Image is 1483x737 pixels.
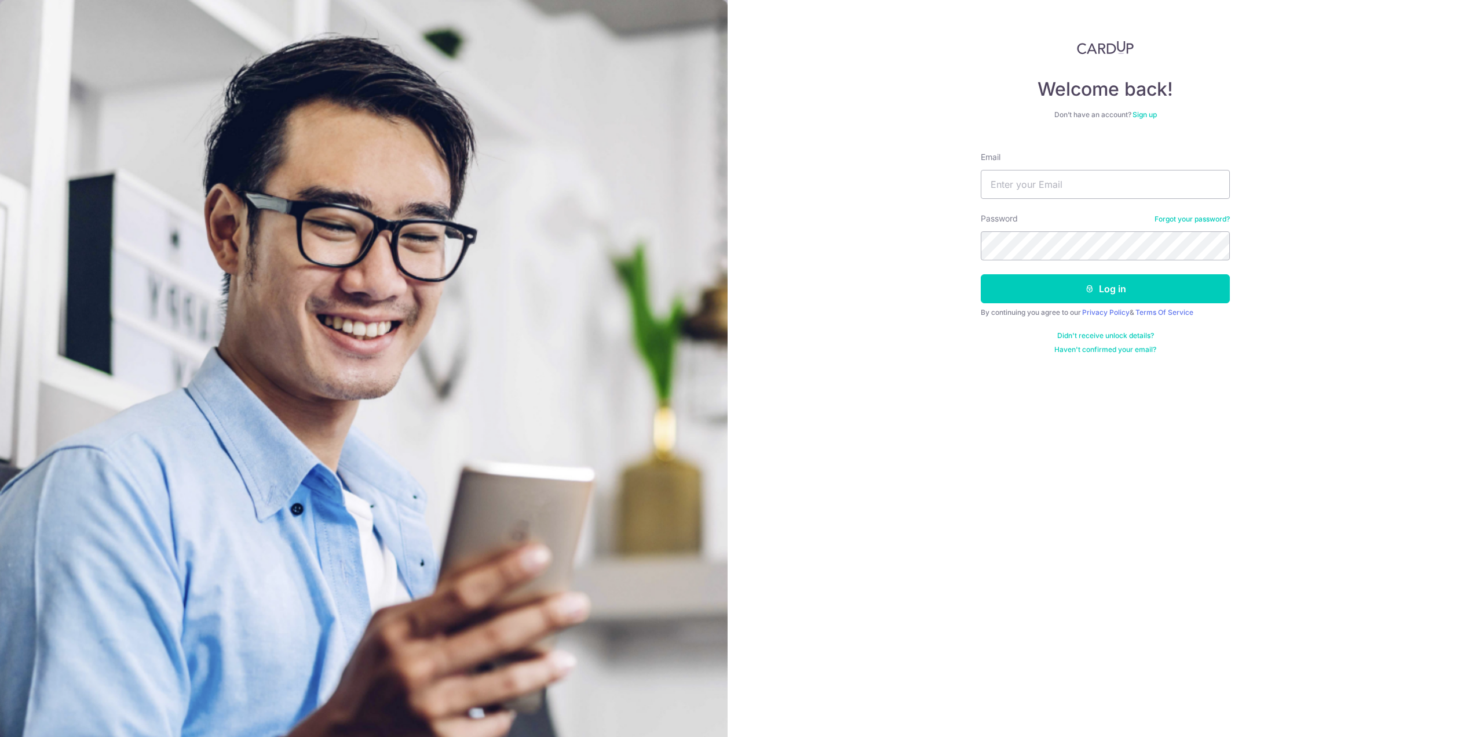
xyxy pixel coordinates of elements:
[1054,345,1156,354] a: Haven't confirmed your email?
[981,170,1230,199] input: Enter your Email
[981,110,1230,119] div: Don’t have an account?
[981,274,1230,303] button: Log in
[1057,331,1154,340] a: Didn't receive unlock details?
[1135,308,1193,317] a: Terms Of Service
[1077,41,1134,55] img: CardUp Logo
[1082,308,1130,317] a: Privacy Policy
[981,78,1230,101] h4: Welcome back!
[981,213,1018,224] label: Password
[1133,110,1157,119] a: Sign up
[1155,215,1230,224] a: Forgot your password?
[981,308,1230,317] div: By continuing you agree to our &
[981,151,1000,163] label: Email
